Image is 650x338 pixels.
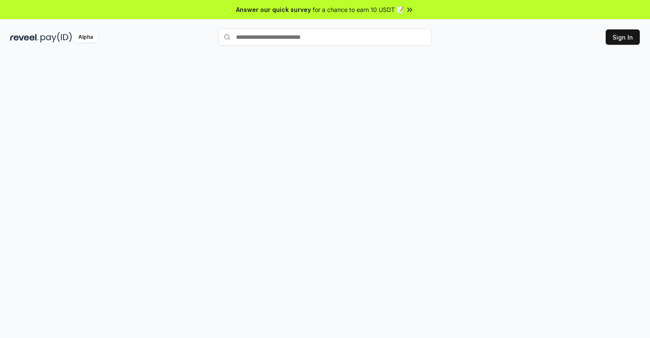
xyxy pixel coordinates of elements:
[606,29,640,45] button: Sign In
[74,32,98,43] div: Alpha
[40,32,72,43] img: pay_id
[313,5,404,14] span: for a chance to earn 10 USDT 📝
[10,32,39,43] img: reveel_dark
[236,5,311,14] span: Answer our quick survey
